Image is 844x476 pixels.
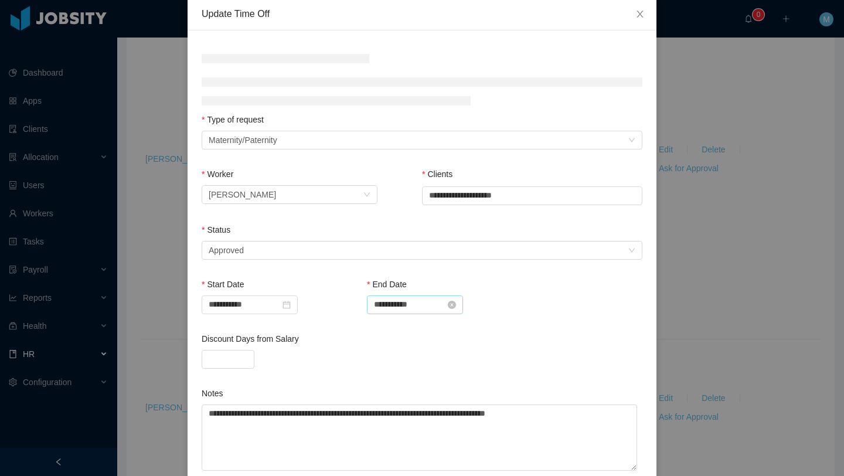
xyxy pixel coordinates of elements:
input: Discount Days from Salary [202,351,254,368]
label: Worker [202,169,233,179]
label: Start Date [202,280,244,289]
label: End Date [367,280,407,289]
div: Update Time Off [202,8,642,21]
label: Clients [422,169,452,179]
div: Maternity/Paternity [209,131,277,149]
label: Discount Days from Salary [202,334,299,344]
label: Type of request [202,115,264,124]
i: icon: close [635,9,645,19]
textarea: Notes [202,404,637,471]
i: icon: calendar [283,301,291,309]
i: icon: close-circle [448,301,456,309]
label: Notes [202,389,223,398]
label: Status [202,225,230,234]
div: Alexander Vicente Vegazo [209,186,276,203]
div: Approved [209,242,244,259]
